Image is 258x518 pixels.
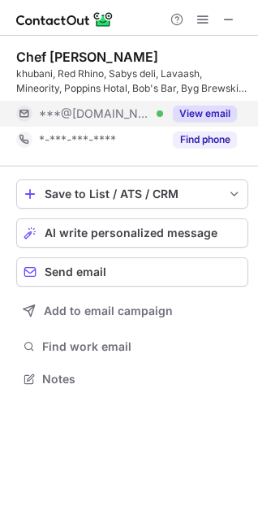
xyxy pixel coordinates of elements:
span: Notes [42,372,242,386]
span: Add to email campaign [44,304,173,317]
div: Save to List / ATS / CRM [45,188,220,201]
button: Notes [16,368,248,391]
span: Find work email [42,339,242,354]
span: AI write personalized message [45,227,217,240]
button: Add to email campaign [16,296,248,326]
div: khubani, Red Rhino, Sabys deli, Lavaash, Mineority, Poppins Hotal, Bob's Bar, Byg Brewski | Fabri... [16,67,248,96]
button: Reveal Button [173,106,237,122]
img: ContactOut v5.3.10 [16,10,114,29]
span: Send email [45,265,106,278]
button: Send email [16,257,248,287]
button: AI write personalized message [16,218,248,248]
button: Find work email [16,335,248,358]
span: ***@[DOMAIN_NAME] [39,106,151,121]
div: Chef [PERSON_NAME] [16,49,158,65]
button: Reveal Button [173,132,237,148]
button: save-profile-one-click [16,179,248,209]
